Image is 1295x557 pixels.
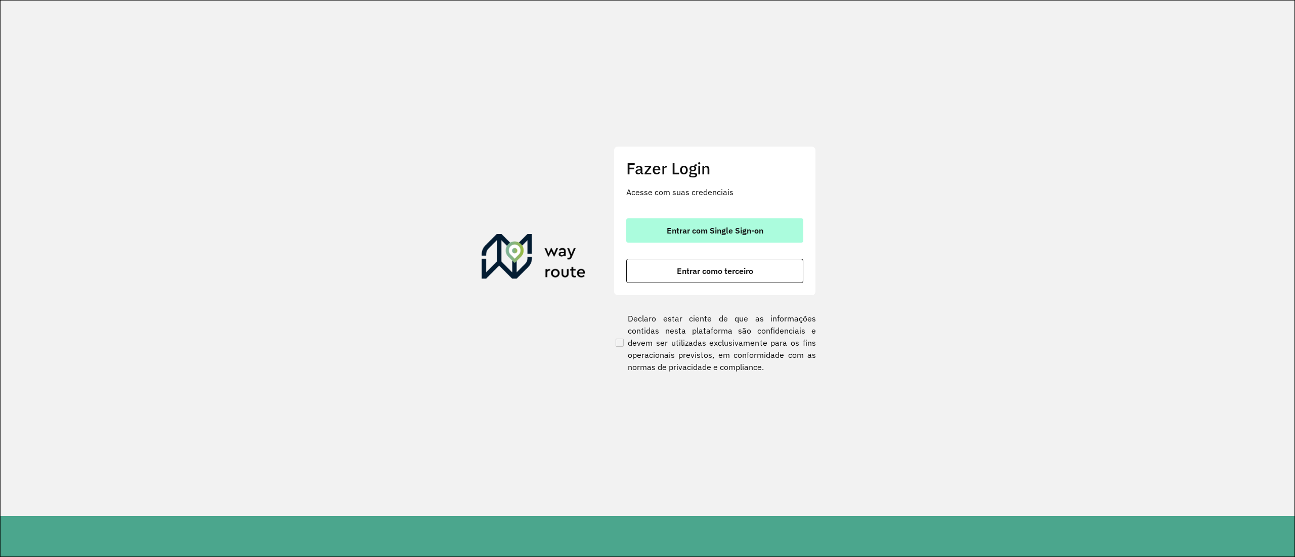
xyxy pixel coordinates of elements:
h2: Fazer Login [626,159,803,178]
span: Entrar como terceiro [677,267,753,275]
img: Roteirizador AmbevTech [482,234,586,283]
label: Declaro estar ciente de que as informações contidas nesta plataforma são confidenciais e devem se... [614,312,816,373]
button: button [626,259,803,283]
span: Entrar com Single Sign-on [667,226,763,235]
p: Acesse com suas credenciais [626,186,803,198]
button: button [626,218,803,243]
